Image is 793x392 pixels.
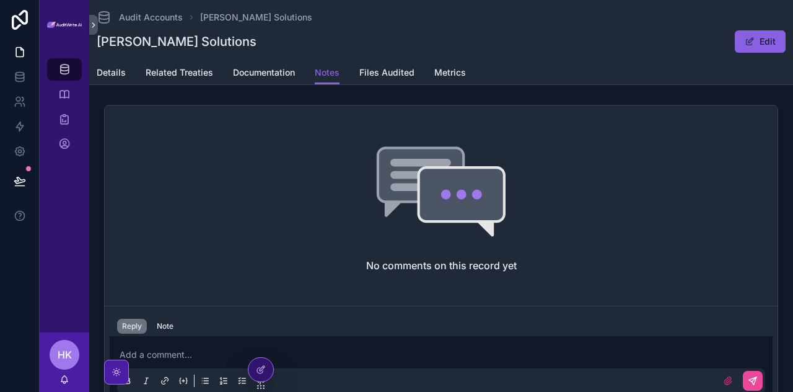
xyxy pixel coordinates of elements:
[97,61,126,86] a: Details
[152,319,178,334] button: Note
[97,33,256,50] h1: [PERSON_NAME] Solutions
[47,22,82,29] img: App logo
[315,61,340,85] a: Notes
[233,66,295,79] span: Documentation
[146,61,213,86] a: Related Treaties
[119,11,183,24] span: Audit Accounts
[359,66,414,79] span: Files Audited
[117,319,147,334] button: Reply
[58,347,72,362] span: HK
[359,61,414,86] a: Files Audited
[735,30,786,53] button: Edit
[146,66,213,79] span: Related Treaties
[434,66,466,79] span: Metrics
[315,66,340,79] span: Notes
[434,61,466,86] a: Metrics
[233,61,295,86] a: Documentation
[97,66,126,79] span: Details
[157,321,173,331] div: Note
[200,11,312,24] a: [PERSON_NAME] Solutions
[366,258,517,273] h2: No comments on this record yet
[40,50,89,171] div: scrollable content
[97,10,183,25] a: Audit Accounts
